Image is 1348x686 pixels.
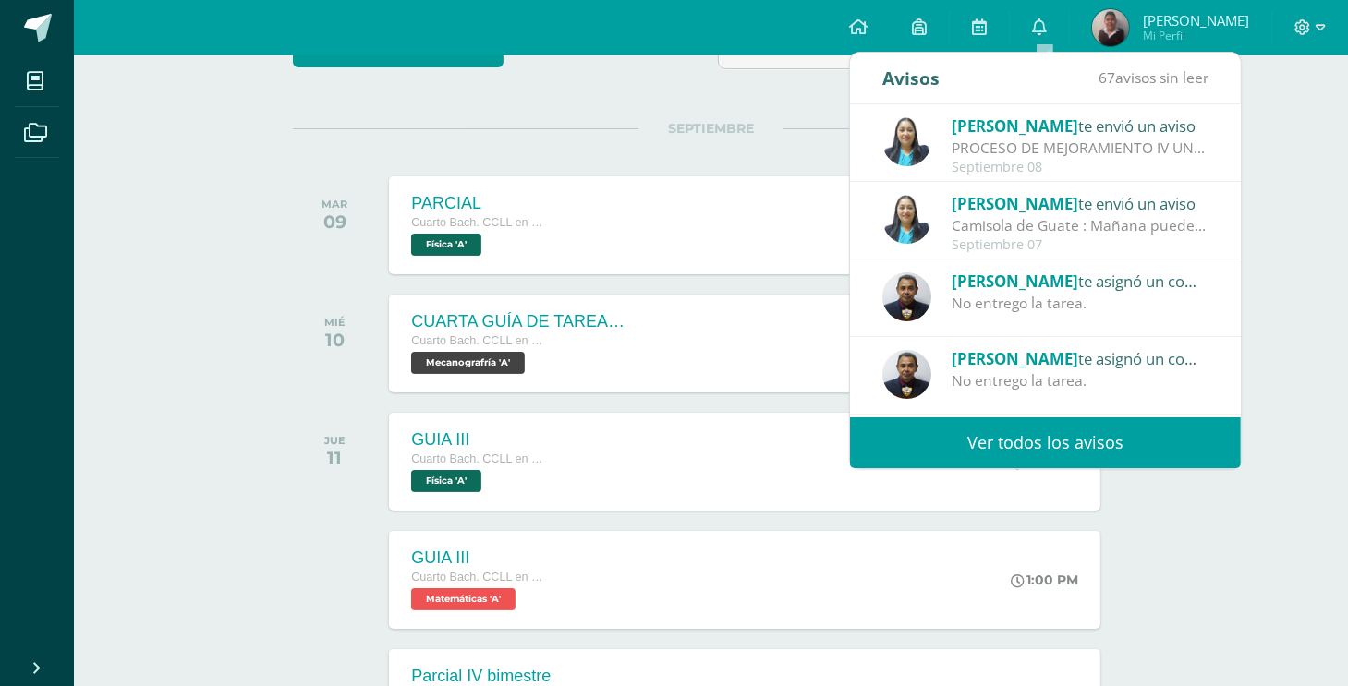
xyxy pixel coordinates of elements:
[952,269,1208,293] div: te asignó un comentario en 'Depreciaciones' para 'Contabilidad'
[952,138,1208,159] div: PROCESO DE MEJORAMIENTO IV UNIDAD: Bendiciones a cada uno El día de hoy estará disponible el comp...
[411,452,550,465] span: Cuarto Bach. CCLL en Computación
[952,193,1078,214] span: [PERSON_NAME]
[1099,67,1115,88] span: 67
[324,447,346,469] div: 11
[1143,28,1249,43] span: Mi Perfil
[952,114,1208,138] div: te envió un aviso
[952,237,1208,253] div: Septiembre 07
[411,548,550,568] div: GUIA III
[411,216,550,229] span: Cuarto Bach. CCLL en Computación
[411,352,525,374] span: Mecanografría 'A'
[952,370,1208,391] div: No entrego la tarea.
[324,316,346,329] div: MIÉ
[411,470,481,492] span: Física 'A'
[411,334,550,347] span: Cuarto Bach. CCLL en Computación
[1092,9,1129,46] img: 95e8df9df0499c074809bbf275a7bdbb.png
[411,588,516,610] span: Matemáticas 'A'
[882,350,931,399] img: b39acb9233a3ac3163c44be5a56bc5c9.png
[411,312,633,331] div: CUARTA GUÍA DE TAREAS DEL CUARTO BIMESTRE
[1143,11,1249,30] span: [PERSON_NAME]
[952,191,1208,215] div: te envió un aviso
[882,53,940,103] div: Avisos
[882,117,931,166] img: 49168807a2b8cca0ef2119beca2bd5ad.png
[411,667,551,686] div: Parcial IV bimestre
[1099,67,1208,88] span: avisos sin leer
[411,571,550,584] span: Cuarto Bach. CCLL en Computación
[324,329,346,351] div: 10
[952,271,1078,292] span: [PERSON_NAME]
[322,211,347,233] div: 09
[882,272,931,321] img: b39acb9233a3ac3163c44be5a56bc5c9.png
[411,430,550,450] div: GUIA III
[952,115,1078,137] span: [PERSON_NAME]
[411,194,550,213] div: PARCIAL
[638,120,783,137] span: SEPTIEMBRE
[952,348,1078,369] span: [PERSON_NAME]
[952,160,1208,175] div: Septiembre 08
[850,417,1241,468] a: Ver todos los avisos
[952,215,1208,236] div: Camisola de Guate : Mañana pueden llegar con la playera de la selección siempre aportando su cola...
[324,434,346,447] div: JUE
[322,198,347,211] div: MAR
[952,293,1208,314] div: No entrego la tarea.
[411,234,481,256] span: Física 'A'
[952,346,1208,370] div: te asignó un comentario en 'Mercaderias en Consignacion' para 'Contabilidad'
[882,195,931,244] img: 49168807a2b8cca0ef2119beca2bd5ad.png
[1011,572,1078,588] div: 1:00 PM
